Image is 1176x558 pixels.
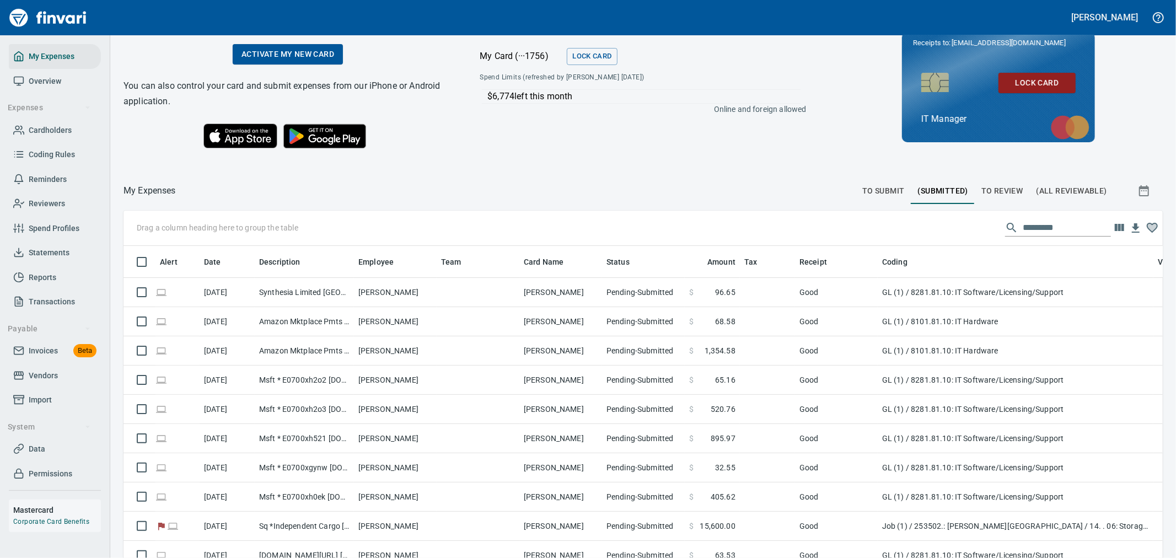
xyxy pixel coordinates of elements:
[519,278,602,307] td: [PERSON_NAME]
[921,112,1076,126] p: IT Manager
[878,366,1153,395] td: GL (1) / 8281.81.10: IT Software/Licensing/Support
[200,453,255,482] td: [DATE]
[689,404,694,415] span: $
[878,395,1153,424] td: GL (1) / 8281.81.10: IT Software/Licensing/Support
[795,424,878,453] td: Good
[29,393,52,407] span: Import
[354,307,437,336] td: [PERSON_NAME]
[951,37,1066,48] span: [EMAIL_ADDRESS][DOMAIN_NAME]
[73,345,96,357] span: Beta
[519,453,602,482] td: [PERSON_NAME]
[29,271,56,285] span: Reports
[519,395,602,424] td: [PERSON_NAME]
[200,482,255,512] td: [DATE]
[882,255,907,269] span: Coding
[602,278,685,307] td: Pending-Submitted
[689,462,694,473] span: $
[744,255,771,269] span: Tax
[3,98,95,118] button: Expenses
[9,437,101,462] a: Data
[354,366,437,395] td: [PERSON_NAME]
[255,336,354,366] td: Amazon Mktplace Pmts [DOMAIN_NAME][URL] WA
[29,295,75,309] span: Transactions
[878,482,1153,512] td: GL (1) / 8281.81.10: IT Software/Licensing/Support
[519,482,602,512] td: [PERSON_NAME]
[7,4,89,31] img: Finvari
[715,462,735,473] span: 32.55
[707,255,735,269] span: Amount
[878,512,1153,541] td: Job (1) / 253502.: [PERSON_NAME][GEOGRAPHIC_DATA] / 14. . 06: Storage Containers / 3: Material
[715,316,735,327] span: 68.58
[29,197,65,211] span: Reviewers
[1037,184,1107,198] span: (All Reviewable)
[487,90,801,103] p: $6,774 left this month
[200,366,255,395] td: [DATE]
[255,307,354,336] td: Amazon Mktplace Pmts [DOMAIN_NAME][URL] WA
[519,424,602,453] td: [PERSON_NAME]
[689,345,694,356] span: $
[255,395,354,424] td: Msft * E0700xh2o3 [DOMAIN_NAME] WA
[602,307,685,336] td: Pending-Submitted
[519,336,602,366] td: [PERSON_NAME]
[155,405,167,412] span: Online transaction
[878,278,1153,307] td: GL (1) / 8281.81.10: IT Software/Licensing/Support
[711,433,735,444] span: 895.97
[878,453,1153,482] td: GL (1) / 8281.81.10: IT Software/Licensing/Support
[9,142,101,167] a: Coding Rules
[160,255,178,269] span: Alert
[878,424,1153,453] td: GL (1) / 8281.81.10: IT Software/Licensing/Support
[602,453,685,482] td: Pending-Submitted
[606,255,630,269] span: Status
[715,287,735,298] span: 96.65
[203,124,277,148] img: Download on the App Store
[9,388,101,412] a: Import
[9,289,101,314] a: Transactions
[715,374,735,385] span: 65.16
[9,69,101,94] a: Overview
[354,482,437,512] td: [PERSON_NAME]
[200,395,255,424] td: [DATE]
[1072,12,1138,23] h5: [PERSON_NAME]
[913,37,1084,49] p: Receipts to:
[3,319,95,339] button: Payable
[795,512,878,541] td: Good
[354,424,437,453] td: [PERSON_NAME]
[1127,220,1144,237] button: Download Table
[524,255,563,269] span: Card Name
[255,453,354,482] td: Msft * E0700xgynw [DOMAIN_NAME] WA
[9,339,101,363] a: InvoicesBeta
[155,522,167,529] span: Flagged
[29,173,67,186] span: Reminders
[29,344,58,358] span: Invoices
[519,307,602,336] td: [PERSON_NAME]
[200,512,255,541] td: [DATE]
[255,424,354,453] td: Msft * E0700xh521 [DOMAIN_NAME] WA
[3,417,95,437] button: System
[519,366,602,395] td: [PERSON_NAME]
[9,44,101,69] a: My Expenses
[155,318,167,325] span: Online transaction
[13,504,101,516] h6: Mastercard
[9,363,101,388] a: Vendors
[1144,219,1161,236] button: Column choices favorited. Click to reset to default
[155,376,167,383] span: Online transaction
[981,184,1023,198] span: To Review
[602,424,685,453] td: Pending-Submitted
[29,50,74,63] span: My Expenses
[277,118,372,154] img: Get it on Google Play
[200,278,255,307] td: [DATE]
[29,222,79,235] span: Spend Profiles
[795,366,878,395] td: Good
[1069,9,1141,26] button: [PERSON_NAME]
[878,336,1153,366] td: GL (1) / 8101.81.10: IT Hardware
[480,50,562,63] p: My Card (···1756)
[602,366,685,395] td: Pending-Submitted
[9,118,101,143] a: Cardholders
[358,255,408,269] span: Employee
[689,491,694,502] span: $
[8,101,91,115] span: Expenses
[519,512,602,541] td: [PERSON_NAME]
[799,255,841,269] span: Receipt
[602,482,685,512] td: Pending-Submitted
